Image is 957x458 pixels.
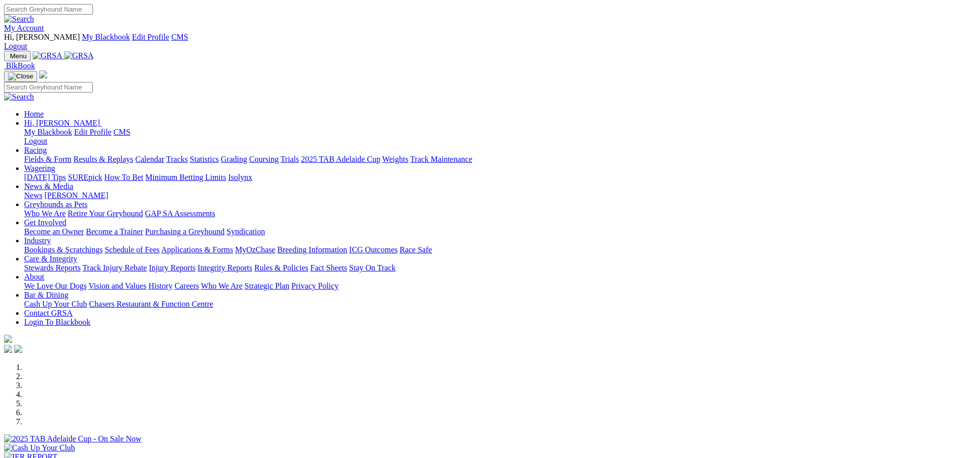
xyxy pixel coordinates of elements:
[145,209,216,218] a: GAP SA Assessments
[4,93,34,102] img: Search
[24,182,73,191] a: News & Media
[4,434,142,443] img: 2025 TAB Adelaide Cup - On Sale Now
[245,282,289,290] a: Strategic Plan
[24,146,47,154] a: Racing
[24,110,44,118] a: Home
[6,61,35,70] span: BlkBook
[291,282,339,290] a: Privacy Policy
[221,155,247,163] a: Grading
[249,155,279,163] a: Coursing
[24,164,55,172] a: Wagering
[4,443,75,452] img: Cash Up Your Club
[86,227,143,236] a: Become a Trainer
[254,263,308,272] a: Rules & Policies
[148,282,172,290] a: History
[4,33,953,51] div: My Account
[114,128,131,136] a: CMS
[24,218,66,227] a: Get Involved
[14,345,22,353] img: twitter.svg
[197,263,252,272] a: Integrity Reports
[301,155,380,163] a: 2025 TAB Adelaide Cup
[33,51,62,60] img: GRSA
[4,42,27,50] a: Logout
[24,191,953,200] div: News & Media
[24,300,953,309] div: Bar & Dining
[4,82,93,93] input: Search
[399,245,432,254] a: Race Safe
[349,263,395,272] a: Stay On Track
[24,209,66,218] a: Who We Are
[4,61,35,70] a: BlkBook
[39,70,47,78] img: logo-grsa-white.png
[24,137,47,145] a: Logout
[24,236,51,245] a: Industry
[4,4,93,15] input: Search
[24,128,953,146] div: Hi, [PERSON_NAME]
[161,245,233,254] a: Applications & Forms
[24,200,87,209] a: Greyhounds as Pets
[24,227,953,236] div: Get Involved
[4,345,12,353] img: facebook.svg
[24,119,102,127] a: Hi, [PERSON_NAME]
[74,128,112,136] a: Edit Profile
[24,128,72,136] a: My Blackbook
[64,51,94,60] img: GRSA
[227,227,265,236] a: Syndication
[4,71,37,82] button: Toggle navigation
[174,282,199,290] a: Careers
[24,245,102,254] a: Bookings & Scratchings
[277,245,347,254] a: Breeding Information
[149,263,195,272] a: Injury Reports
[68,209,143,218] a: Retire Your Greyhound
[24,227,84,236] a: Become an Owner
[280,155,299,163] a: Trials
[24,291,68,299] a: Bar & Dining
[104,245,159,254] a: Schedule of Fees
[24,119,100,127] span: Hi, [PERSON_NAME]
[82,263,147,272] a: Track Injury Rebate
[410,155,472,163] a: Track Maintenance
[68,173,102,181] a: SUREpick
[24,245,953,254] div: Industry
[24,300,87,308] a: Cash Up Your Club
[4,51,31,61] button: Toggle navigation
[310,263,347,272] a: Fact Sheets
[190,155,219,163] a: Statistics
[24,173,953,182] div: Wagering
[228,173,252,181] a: Isolynx
[382,155,408,163] a: Weights
[24,155,953,164] div: Racing
[24,263,80,272] a: Stewards Reports
[132,33,169,41] a: Edit Profile
[89,300,213,308] a: Chasers Restaurant & Function Centre
[4,335,12,343] img: logo-grsa-white.png
[24,309,72,317] a: Contact GRSA
[145,173,226,181] a: Minimum Betting Limits
[24,272,44,281] a: About
[88,282,146,290] a: Vision and Values
[4,24,44,32] a: My Account
[24,173,66,181] a: [DATE] Tips
[24,282,86,290] a: We Love Our Dogs
[24,263,953,272] div: Care & Integrity
[104,173,144,181] a: How To Bet
[44,191,108,200] a: [PERSON_NAME]
[73,155,133,163] a: Results & Replays
[24,209,953,218] div: Greyhounds as Pets
[349,245,397,254] a: ICG Outcomes
[4,33,80,41] span: Hi, [PERSON_NAME]
[82,33,130,41] a: My Blackbook
[145,227,225,236] a: Purchasing a Greyhound
[235,245,275,254] a: MyOzChase
[24,191,42,200] a: News
[24,254,77,263] a: Care & Integrity
[171,33,188,41] a: CMS
[10,52,27,60] span: Menu
[201,282,243,290] a: Who We Are
[135,155,164,163] a: Calendar
[8,72,33,80] img: Close
[24,155,71,163] a: Fields & Form
[166,155,188,163] a: Tracks
[24,282,953,291] div: About
[24,318,90,326] a: Login To Blackbook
